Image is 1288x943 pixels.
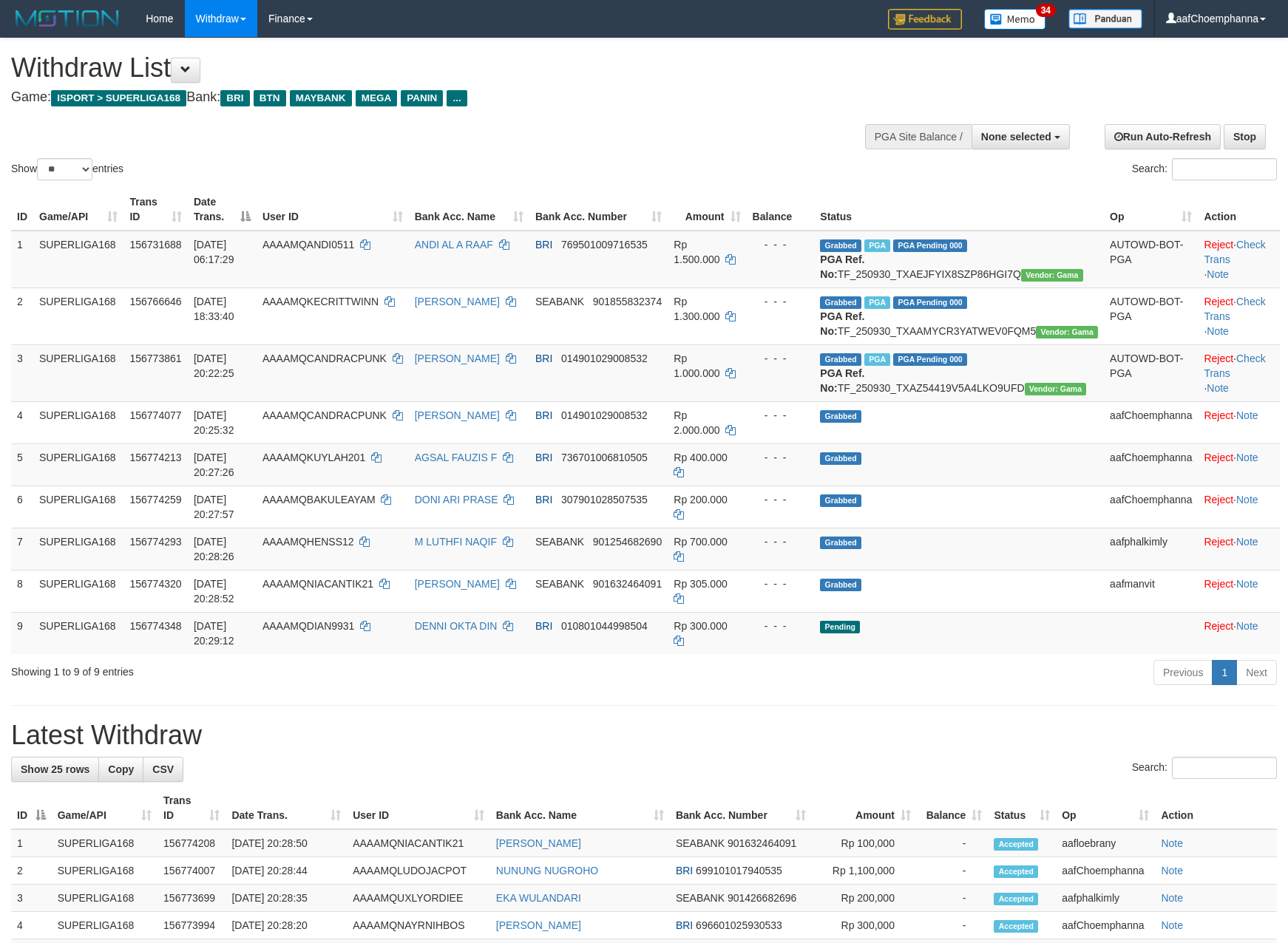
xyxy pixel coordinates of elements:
span: Grabbed [820,537,861,549]
td: 6 [11,486,33,528]
a: Reject [1204,578,1233,590]
span: 156774213 [129,452,181,463]
td: · · [1198,231,1280,288]
td: AUTOWD-BOT-PGA [1104,344,1198,401]
span: Vendor URL: https://trx31.1velocity.biz [1021,269,1083,282]
span: Rp 305.000 [674,578,727,590]
h1: Latest Withdraw [11,721,1277,750]
div: - - - [753,619,809,633]
th: Bank Acc. Number: activate to sort column ascending [670,787,812,829]
td: Rp 300,000 [812,912,917,939]
a: Note [1236,578,1258,590]
span: BRI [535,494,552,505]
th: User ID: activate to sort column ascending [347,787,490,829]
td: Rp 200,000 [812,885,917,912]
td: 2 [11,857,52,885]
h4: Game: Bank: [11,90,844,105]
select: Showentries [37,158,92,180]
td: SUPERLIGA168 [33,231,123,288]
span: Copy 014901029008532 to clipboard [561,353,648,364]
span: Marked by aafheankoy [864,296,890,309]
th: Amount: activate to sort column ascending [668,188,746,231]
span: 156774077 [129,409,181,421]
span: Copy 901855832374 to clipboard [593,296,662,307]
a: Note [1236,620,1258,632]
td: AUTOWD-BOT-PGA [1104,287,1198,344]
span: BRI [676,919,693,931]
span: AAAAMQANDI0511 [262,239,355,251]
span: Accepted [994,838,1038,851]
a: [PERSON_NAME] [496,919,581,931]
span: 156774320 [129,578,181,590]
div: - - - [753,534,809,549]
div: PGA Site Balance / [865,124,972,149]
span: Copy 736701006810505 to clipboard [561,452,648,463]
th: Date Trans.: activate to sort column descending [188,188,257,231]
div: - - - [753,408,809,423]
a: Run Auto-Refresh [1105,124,1221,149]
th: Balance [747,188,815,231]
span: [DATE] 20:28:26 [194,536,234,562]
span: [DATE] 06:17:29 [194,239,234,265]
a: CSV [143,757,183,782]
a: DONI ARI PRASE [415,494,498,505]
label: Search: [1132,757,1277,779]
td: [DATE] 20:28:35 [226,885,347,912]
td: SUPERLIGA168 [33,612,123,654]
span: Pending [820,621,860,633]
span: [DATE] 20:28:52 [194,578,234,605]
a: Reject [1204,239,1233,251]
span: None selected [981,131,1051,143]
span: BRI [535,620,552,632]
th: Trans ID: activate to sort column ascending [123,188,187,231]
span: ... [447,90,467,106]
a: ANDI AL A RAAF [415,239,493,251]
th: Status [814,188,1104,231]
span: AAAAMQNIACANTIK21 [262,578,373,590]
a: Note [1236,536,1258,548]
th: User ID: activate to sort column ascending [257,188,409,231]
td: 1 [11,231,33,288]
span: BTN [254,90,286,106]
td: 156773699 [157,885,226,912]
span: Marked by aafromsomean [864,239,890,252]
td: aafChoemphanna [1056,857,1155,885]
a: [PERSON_NAME] [415,353,500,364]
label: Show entries [11,158,123,180]
td: - [917,912,988,939]
td: 4 [11,401,33,443]
img: panduan.png [1068,9,1142,29]
a: Check Trans [1204,296,1265,322]
a: Note [1236,409,1258,421]
a: Check Trans [1204,239,1265,265]
span: Copy 010801044998504 to clipboard [561,620,648,632]
span: CSV [152,763,174,775]
span: Rp 700.000 [674,536,727,548]
input: Search: [1172,757,1277,779]
th: Status: activate to sort column ascending [988,787,1056,829]
td: SUPERLIGA168 [33,570,123,612]
span: Copy 696601025930533 to clipboard [696,919,782,931]
a: Reject [1204,620,1233,632]
a: [PERSON_NAME] [415,296,500,307]
div: Showing 1 to 9 of 9 entries [11,658,526,679]
div: - - - [753,294,809,309]
td: · [1198,570,1280,612]
td: aafphalkimly [1104,528,1198,570]
span: [DATE] 20:27:57 [194,494,234,520]
span: Grabbed [820,410,861,423]
a: Reject [1204,409,1233,421]
th: Trans ID: activate to sort column ascending [157,787,226,829]
td: SUPERLIGA168 [33,486,123,528]
a: Show 25 rows [11,757,99,782]
td: [DATE] 20:28:50 [226,829,347,857]
button: None selected [972,124,1070,149]
span: SEABANK [676,837,725,849]
span: SEABANK [676,892,725,904]
span: Rp 1.300.000 [674,296,719,322]
span: Grabbed [820,353,861,366]
span: 156731688 [129,239,181,251]
a: [PERSON_NAME] [496,837,581,849]
span: PGA Pending [893,296,967,309]
a: Stop [1224,124,1266,149]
